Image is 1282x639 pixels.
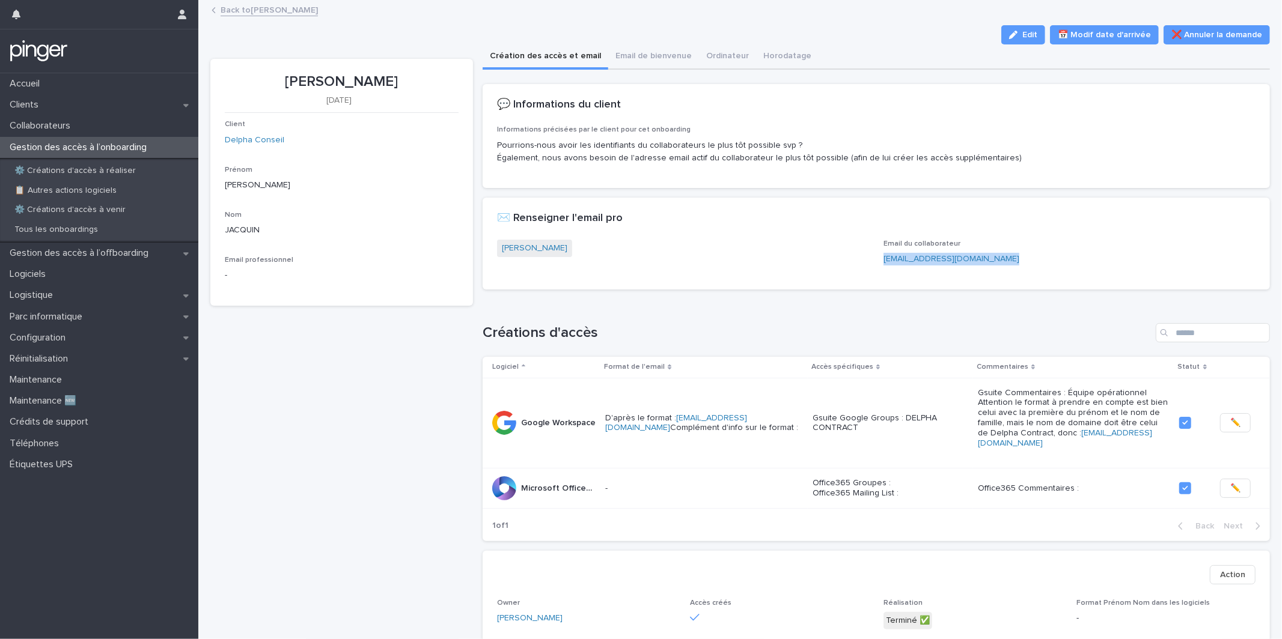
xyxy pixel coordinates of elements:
[813,413,968,434] p: Gsuite Google Groups : DELPHA CONTRACT
[221,2,318,16] a: Back to[PERSON_NAME]
[5,186,126,196] p: 📋 Autres actions logiciels
[1050,25,1159,44] button: 📅 Modif date d'arrivée
[5,268,55,280] p: Logiciels
[813,478,968,498] p: Office365 Groupes : Office365 Mailing List :
[978,388,1170,459] p: Gsuite Commentaires : Équipe opérationnel Attention le format à prendre en compte est bien celui ...
[521,416,598,428] p: Google Workspace
[1230,482,1241,494] span: ✏️
[5,395,86,407] p: Maintenance 🆕
[884,255,1019,263] a: [EMAIL_ADDRESS][DOMAIN_NAME]
[977,360,1028,374] p: Commentaires
[5,142,156,153] p: Gestion des accès à l’onboarding
[483,511,518,541] p: 1 of 1
[5,332,75,344] p: Configuration
[5,311,92,323] p: Parc informatique
[225,166,252,174] span: Prénom
[5,166,145,176] p: ⚙️ Créations d'accès à réaliser
[884,599,923,607] span: Réalisation
[483,324,1151,342] h1: Créations d'accès
[483,378,1270,468] tr: Google WorkspaceGoogle Workspace D'après le format :[EMAIL_ADDRESS][DOMAIN_NAME]Complément d'info...
[225,121,245,128] span: Client
[5,353,78,365] p: Réinitialisation
[5,438,69,449] p: Téléphones
[225,256,293,264] span: Email professionnel
[884,612,932,629] div: Terminé ✅
[5,205,135,215] p: ⚙️ Créations d'accès à venir
[483,44,608,70] button: Création des accès et email
[225,179,459,192] p: [PERSON_NAME]
[1178,360,1200,374] p: Statut
[5,247,158,259] p: Gestion des accès à l’offboarding
[1220,569,1245,581] span: Action
[1210,565,1256,584] button: Action
[521,481,599,494] p: Microsoft Office365
[225,134,284,147] a: Delpha Conseil
[497,599,520,607] span: Owner
[225,269,227,282] p: -
[978,429,1152,447] a: [EMAIL_ADDRESS][DOMAIN_NAME]
[5,120,80,132] p: Collaborateurs
[1224,522,1250,530] span: Next
[1171,29,1262,41] span: ❌ Annuler la demande
[756,44,819,70] button: Horodatage
[5,459,82,470] p: Étiquettes UPS
[1220,479,1251,498] button: ✏️
[605,414,747,432] a: [EMAIL_ADDRESS][DOMAIN_NAME]
[1230,417,1241,429] span: ✏️
[483,468,1270,509] tr: Microsoft Office365Microsoft Office365 -Office365 Groupes : Office365 Mailing List :Office365 Com...
[699,44,756,70] button: Ordinateur
[1022,31,1037,39] span: Edit
[225,95,454,106] p: [DATE]
[497,139,1256,165] p: Pourrions-nous avoir les identifiants du collaborateurs le plus tôt possible svp ? Également, nou...
[811,360,873,374] p: Accès spécifiques
[10,39,68,63] img: mTgBEunGTSyRkCgitkcU
[5,289,63,301] p: Logistique
[884,240,960,247] span: Email du collaborateur
[502,242,567,255] a: [PERSON_NAME]
[492,360,519,374] p: Logiciel
[225,73,459,91] p: [PERSON_NAME]
[1164,25,1270,44] button: ❌ Annuler la demande
[605,413,802,434] p: D'après le format : Complément d'info sur le format :
[5,99,48,111] p: Clients
[605,483,802,494] p: -
[1168,521,1219,531] button: Back
[497,126,691,133] span: Informations précisées par le client pour cet onboarding
[1076,599,1210,607] span: Format Prénom Nom dans les logiciels
[690,599,731,607] span: Accès créés
[1058,29,1151,41] span: 📅 Modif date d'arrivée
[5,78,49,89] p: Accueil
[497,612,563,625] a: [PERSON_NAME]
[608,44,699,70] button: Email de bienvenue
[225,224,459,237] p: JACQUIN
[5,416,98,428] p: Crédits de support
[5,374,72,386] p: Maintenance
[1001,25,1045,44] button: Edit
[978,483,1170,494] p: Office365 Commentaires :
[1156,323,1270,342] input: Search
[225,211,242,219] span: Nom
[1219,521,1270,531] button: Next
[1188,522,1214,530] span: Back
[497,212,623,225] h2: ✉️ Renseigner l'email pro
[1076,612,1256,625] p: -
[1220,413,1251,432] button: ✏️
[497,98,621,112] h2: 💬 Informations du client
[604,360,665,374] p: Format de l'email
[5,225,108,235] p: Tous les onboardings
